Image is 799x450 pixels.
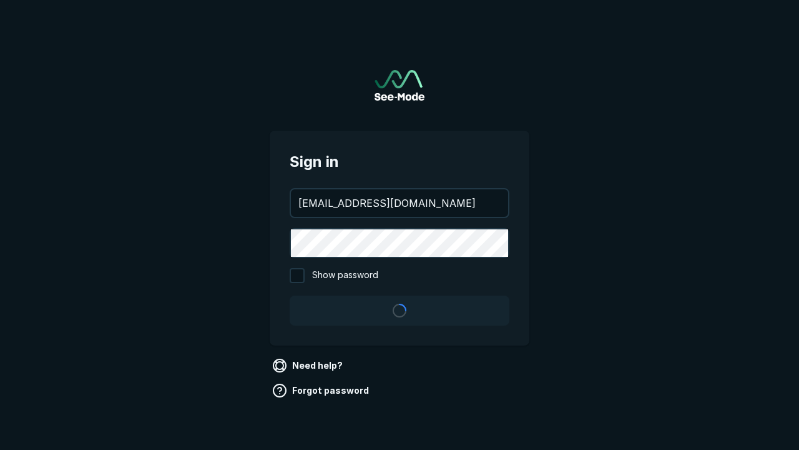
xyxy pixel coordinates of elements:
a: Need help? [270,356,348,376]
span: Sign in [290,151,509,173]
a: Forgot password [270,381,374,401]
input: your@email.com [291,189,508,217]
img: See-Mode Logo [375,70,424,101]
span: Show password [312,268,378,283]
a: Go to sign in [375,70,424,101]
